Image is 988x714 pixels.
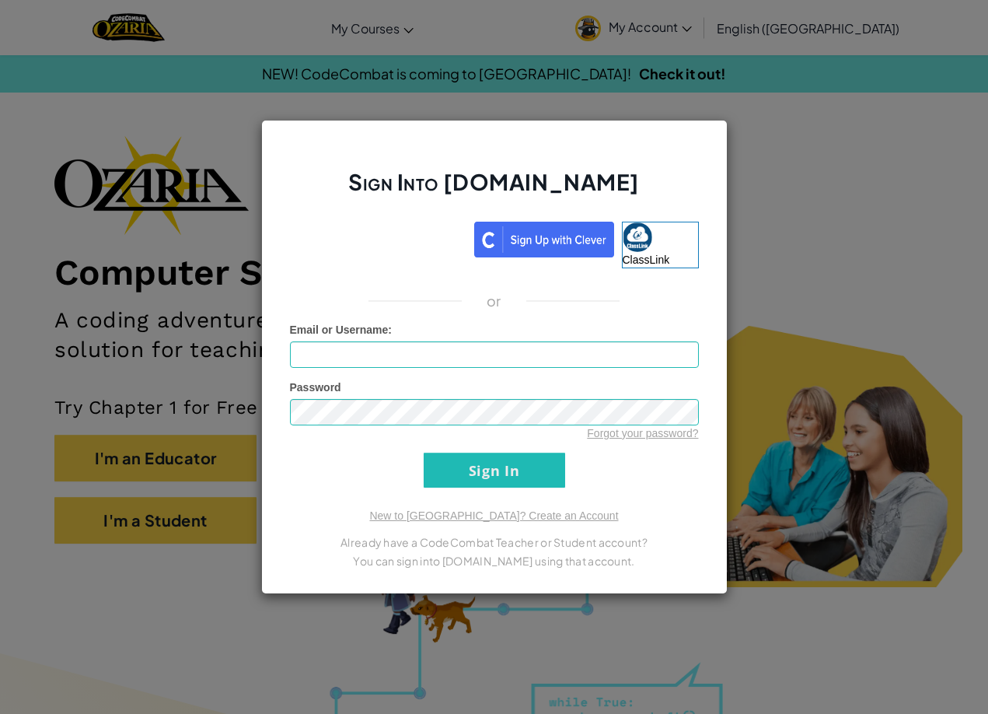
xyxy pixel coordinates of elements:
a: New to [GEOGRAPHIC_DATA]? Create an Account [369,509,618,522]
label: : [290,322,393,338]
p: Already have a CodeCombat Teacher or Student account? [290,533,699,551]
iframe: Sign in with Google Button [282,220,474,254]
p: You can sign into [DOMAIN_NAME] using that account. [290,551,699,570]
span: Email or Username [290,324,389,336]
span: ClassLink [623,254,670,266]
img: classlink-logo-small.png [623,222,652,252]
img: clever_sso_button@2x.png [474,222,614,257]
h2: Sign Into [DOMAIN_NAME] [290,167,699,212]
a: Forgot your password? [587,427,698,439]
input: Sign In [424,453,565,488]
p: or [487,292,501,310]
span: Password [290,381,341,394]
